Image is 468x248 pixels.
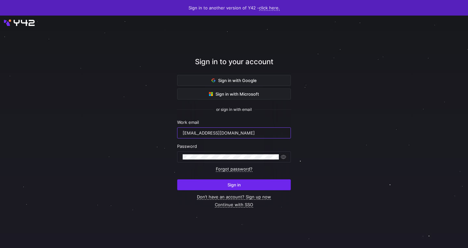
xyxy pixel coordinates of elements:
span: Sign in with Google [212,78,257,83]
span: Sign in [227,182,241,187]
a: Continue with SSO [215,202,253,207]
button: Sign in [177,179,291,190]
a: Forgot password? [216,166,253,172]
a: Don’t have an account? Sign up now [197,194,271,200]
span: Sign in with Microsoft [209,91,259,97]
div: Sign in to your account [177,56,291,75]
span: Password [177,144,197,149]
button: Sign in with Google [177,75,291,86]
span: Work email [177,120,199,125]
a: click here. [259,5,280,11]
button: Sign in with Microsoft [177,89,291,100]
span: or sign in with email [216,107,252,112]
